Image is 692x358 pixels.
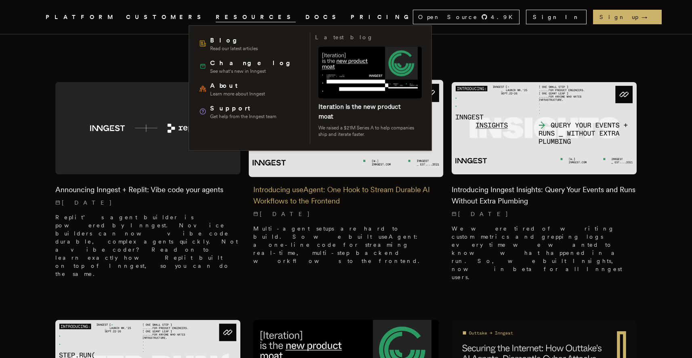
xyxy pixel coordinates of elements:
[253,82,439,272] a: Featured image for Introducing useAgent: One Hook to Stream Durable AI Workflows to the Frontend ...
[452,82,637,288] a: Featured image for Introducing Inngest Insights: Query Your Events and Runs Without Extra Plumbin...
[452,225,637,281] p: We were tired of writing custom metrics and grepping logs every time we wanted to know what happe...
[210,91,265,97] span: Learn more about Inngest
[593,10,662,24] a: Sign up
[305,12,341,22] a: DOCS
[318,103,401,120] a: Iteration is the new product moat
[55,213,241,278] p: Replit’s agent builder is powered by Inngest. Novice builders can now vibe code durable, complex ...
[210,104,276,113] span: Support
[249,80,444,177] img: Featured image for Introducing useAgent: One Hook to Stream Durable AI Workflows to the Frontend ...
[418,13,478,21] span: Open Source
[55,199,241,207] p: [DATE]
[253,184,439,207] h2: Introducing useAgent: One Hook to Stream Durable AI Workflows to the Frontend
[452,82,637,175] img: Featured image for Introducing Inngest Insights: Query Your Events and Runs Without Extra Plumbin...
[216,12,296,22] button: RESOURCES
[315,32,373,42] h3: Latest blog
[452,210,637,218] p: [DATE]
[253,210,439,218] p: [DATE]
[196,32,305,55] a: BlogRead our latest articles
[351,12,413,22] a: PRICING
[210,113,276,120] span: Get help from the Inngest team
[55,184,241,195] h2: Announcing Inngest + Replit: Vibe code your agents
[210,68,296,74] span: See what's new in Inngest
[210,58,296,68] span: Changelog
[55,82,241,175] img: Featured image for Announcing Inngest + Replit: Vibe code your agents blog post
[210,36,258,45] span: Blog
[491,13,517,21] span: 4.9 K
[196,78,305,100] a: AboutLearn more about Inngest
[642,13,655,21] span: →
[210,81,265,91] span: About
[210,45,258,52] span: Read our latest articles
[196,100,305,123] a: SupportGet help from the Inngest team
[253,225,439,265] p: Multi-agent setups are hard to build. So we built useAgent: a one-line code for streaming real-ti...
[46,12,116,22] button: PLATFORM
[452,184,637,207] h2: Introducing Inngest Insights: Query Your Events and Runs Without Extra Plumbing
[55,82,241,285] a: Featured image for Announcing Inngest + Replit: Vibe code your agents blog postAnnouncing Inngest...
[526,10,587,24] a: Sign In
[126,12,206,22] a: CUSTOMERS
[196,55,305,78] a: ChangelogSee what's new in Inngest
